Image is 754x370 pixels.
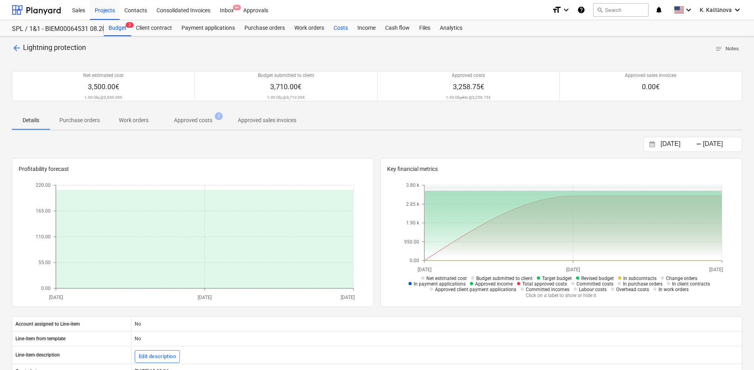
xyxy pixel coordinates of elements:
[577,5,585,15] i: Knowledge base
[267,95,305,100] p: 1.00 Obj @ 3,710.00€
[452,72,485,79] p: Approved costs
[38,260,51,266] tspan: 55.00
[700,7,732,13] span: K. Kaštānova
[414,281,466,287] span: In payment applications
[625,72,676,79] p: Approved sales invoices
[240,20,290,36] a: Purchase orders
[12,25,94,33] div: SPL / 1&1 - BIEM00064531 08.2025
[12,43,21,53] span: arrow_back
[623,281,662,287] span: In purchase orders
[131,20,177,36] a: Client contract
[579,287,607,292] span: Labour costs
[414,20,435,36] a: Files
[581,276,614,281] span: Revised budget
[177,20,240,36] a: Payment applications
[126,22,134,28] span: 2
[36,209,51,214] tspan: 165.00
[623,276,657,281] span: In subcontracts
[672,281,710,287] span: In client contracts
[104,20,131,36] a: Budget2
[435,287,516,292] span: Approved client payment applications
[23,43,86,52] span: Lightning protection
[139,352,176,361] div: Edit description
[404,239,419,245] tspan: 950.00
[341,295,355,300] tspan: [DATE]
[401,292,722,299] p: Click on a label to show or hide it
[701,139,742,150] input: End Date
[616,287,649,292] span: Overhead costs
[15,352,60,358] p: Line-item description
[426,276,467,281] span: Net estimated cost
[593,3,649,17] button: Search
[353,20,380,36] a: Income
[526,287,569,292] span: Committed incomes
[709,267,723,272] tspan: [DATE]
[597,7,603,13] span: search
[406,220,420,226] tspan: 1.90 k
[476,276,533,281] span: Budget submitted to client
[49,295,63,300] tspan: [DATE]
[21,116,40,125] p: Details
[380,20,414,36] a: Cash flow
[135,350,180,363] button: Edit description
[435,20,467,36] a: Analytics
[131,332,742,345] div: No
[552,5,561,15] i: format_size
[666,276,697,281] span: Change orders
[131,318,742,330] div: No
[174,116,212,125] p: Approved costs
[659,139,699,150] input: Start Date
[453,82,484,91] span: 3,258.75€
[714,332,754,370] iframe: Chat Widget
[446,95,491,100] p: 1.00 Objekts @ 3,258.75€
[329,20,353,36] a: Costs
[88,82,119,91] span: 3,500.00€
[522,281,567,287] span: Total approved costs
[475,281,513,287] span: Approved income
[83,72,124,79] p: Net estimated cost
[36,183,51,188] tspan: 220.00
[233,5,241,10] span: 9+
[406,201,420,207] tspan: 2.85 k
[566,267,580,272] tspan: [DATE]
[15,321,80,328] p: Account assigned to Line-item
[41,286,51,291] tspan: 0.00
[258,72,314,79] p: Budget submitted to client
[270,82,302,91] span: 3,710.00€
[542,276,572,281] span: Target budget
[417,267,431,272] tspan: [DATE]
[696,142,701,147] div: -
[238,116,296,125] p: Approved sales invoices
[715,45,722,52] span: notes
[36,234,51,240] tspan: 110.00
[733,5,742,15] i: keyboard_arrow_down
[15,335,65,342] p: Line-item from template
[642,82,660,91] span: 0.00€
[659,287,689,292] span: In work orders
[198,295,212,300] tspan: [DATE]
[410,258,419,264] tspan: 0.00
[684,5,693,15] i: keyboard_arrow_down
[645,140,659,149] button: Interact with the calendar and add the check-in date for your trip.
[561,5,571,15] i: keyboard_arrow_down
[290,20,329,36] a: Work orders
[712,43,742,55] button: Notes
[387,165,736,173] p: Key financial metrics
[119,116,149,125] p: Work orders
[215,112,223,120] span: 1
[715,44,739,54] span: Notes
[406,183,420,188] tspan: 3.80 k
[84,95,122,100] p: 1.00 Obj @ 3,500.00€
[104,20,131,36] div: Budget
[59,116,100,125] p: Purchase orders
[19,165,367,173] p: Profitability forecast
